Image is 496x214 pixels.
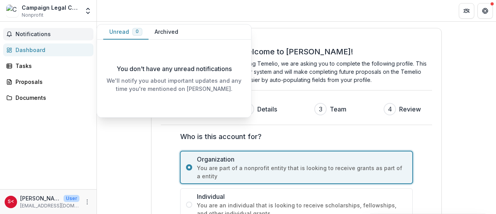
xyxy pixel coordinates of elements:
p: Because this is your first time using Temelio, we are asking you to complete the following profil... [161,59,432,84]
h3: Details [257,104,277,114]
span: Individual [197,192,407,201]
div: Seder, Rebekah <rseder@campaignlegalcenter.org> [8,199,14,204]
p: [EMAIL_ADDRESS][DOMAIN_NAME] [20,202,79,209]
div: Proposals [15,78,87,86]
p: We'll notify you about important updates and any time you're mentioned on [PERSON_NAME]. [103,77,245,93]
span: 0 [136,29,139,34]
span: Notifications [15,31,90,38]
button: Unread [103,24,148,40]
a: Proposals [3,75,93,88]
button: Notifications [3,28,93,40]
a: Documents [3,91,93,104]
button: Archived [148,24,184,40]
div: 3 [319,104,322,114]
p: [PERSON_NAME] <[EMAIL_ADDRESS][DOMAIN_NAME]> [20,194,60,202]
a: Dashboard [3,43,93,56]
span: Organization [197,155,407,164]
span: You are part of a nonprofit entity that is looking to receive grants as part of a entity [197,164,407,180]
button: Partners [459,3,474,19]
h3: Team [330,104,346,114]
div: Tasks [15,62,87,70]
div: Dashboard [15,46,87,54]
button: Get Help [477,3,493,19]
div: Progress [172,103,421,115]
button: Open entity switcher [83,3,93,19]
p: User [64,195,79,202]
label: Who is this account for? [180,131,408,142]
p: You don't have any unread notifications [117,64,232,73]
div: Campaign Legal Center Inc [22,3,79,12]
img: Campaign Legal Center Inc [6,5,19,17]
a: Tasks [3,59,93,72]
div: 4 [388,104,392,114]
h3: Review [399,104,421,114]
div: Documents [15,94,87,102]
span: Nonprofit [22,12,43,19]
button: More [83,197,92,207]
h2: Welcome to [PERSON_NAME]! [240,47,353,56]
